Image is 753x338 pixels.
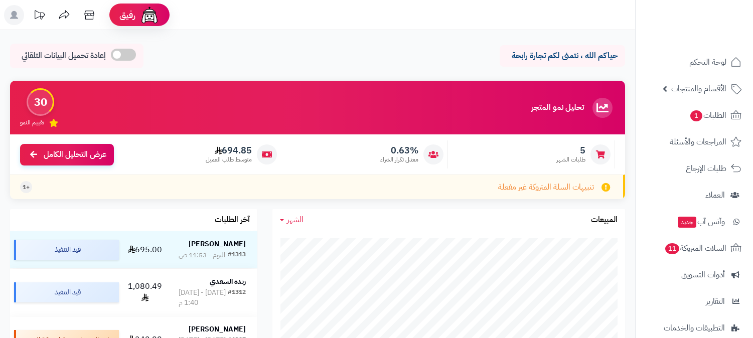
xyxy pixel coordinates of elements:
a: المراجعات والأسئلة [642,130,747,154]
div: اليوم - 11:53 ص [179,250,225,260]
h3: تحليل نمو المتجر [531,103,584,112]
span: معدل تكرار الشراء [380,155,418,164]
p: حياكم الله ، نتمنى لكم تجارة رابحة [507,50,618,62]
strong: رندة السعدي [210,276,246,287]
span: 1 [690,110,702,121]
span: السلات المتروكة [664,241,726,255]
a: الطلبات1 [642,103,747,127]
span: طلبات الإرجاع [686,161,726,176]
span: عرض التحليل الكامل [44,149,106,160]
div: #1313 [228,250,246,260]
h3: آخر الطلبات [215,216,250,225]
td: 695.00 [123,231,167,268]
span: تنبيهات السلة المتروكة غير مفعلة [498,182,594,193]
span: 11 [665,243,679,254]
span: طلبات الشهر [556,155,585,164]
div: قيد التنفيذ [14,282,119,302]
a: عرض التحليل الكامل [20,144,114,165]
td: 1,080.49 [123,269,167,316]
span: العملاء [705,188,725,202]
span: متوسط طلب العميل [206,155,252,164]
img: ai-face.png [139,5,160,25]
a: طلبات الإرجاع [642,156,747,181]
span: الطلبات [689,108,726,122]
span: رفيق [119,9,135,21]
span: 0.63% [380,145,418,156]
span: جديد [678,217,696,228]
a: لوحة التحكم [642,50,747,74]
img: logo-2.png [685,8,743,29]
div: [DATE] - [DATE] 1:40 م [179,288,228,308]
a: العملاء [642,183,747,207]
span: وآتس آب [677,215,725,229]
span: الشهر [287,214,304,226]
span: المراجعات والأسئلة [670,135,726,149]
strong: [PERSON_NAME] [189,239,246,249]
a: وآتس آبجديد [642,210,747,234]
div: #1312 [228,288,246,308]
span: إعادة تحميل البيانات التلقائي [22,50,106,62]
div: قيد التنفيذ [14,240,119,260]
span: الأقسام والمنتجات [671,82,726,96]
span: +1 [23,183,30,192]
span: تقييم النمو [20,118,44,127]
span: 5 [556,145,585,156]
a: تحديثات المنصة [27,5,52,28]
a: السلات المتروكة11 [642,236,747,260]
h3: المبيعات [591,216,618,225]
span: التقارير [706,294,725,308]
a: أدوات التسويق [642,263,747,287]
span: التطبيقات والخدمات [664,321,725,335]
a: التقارير [642,289,747,313]
strong: [PERSON_NAME] [189,324,246,334]
a: الشهر [280,214,304,226]
span: 694.85 [206,145,252,156]
span: لوحة التحكم [689,55,726,69]
span: أدوات التسويق [681,268,725,282]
